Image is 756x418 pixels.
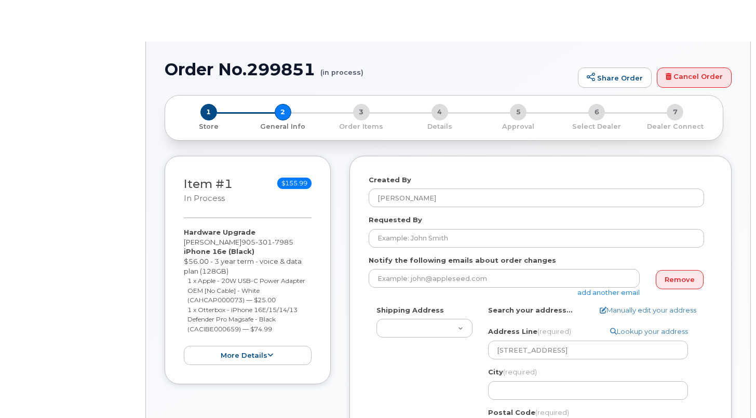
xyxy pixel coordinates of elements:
h3: Item #1 [184,178,233,204]
span: $155.99 [277,178,312,189]
a: Remove [656,270,704,289]
span: (required) [535,408,569,416]
strong: iPhone 16e (Black) [184,247,254,255]
span: 1 [200,104,217,120]
label: Address Line [488,327,571,336]
span: 301 [255,238,272,246]
span: 905 [241,238,293,246]
small: in process [184,194,225,203]
h1: Order No.299851 [165,60,573,78]
label: Postal Code [488,408,569,417]
input: Example: John Smith [369,229,704,248]
a: Lookup your address [610,327,688,336]
label: Notify the following emails about order changes [369,255,556,265]
label: Shipping Address [376,305,444,315]
a: add another email [577,288,640,296]
div: [PERSON_NAME] $56.00 - 3 year term - voice & data plan (128GB) [184,227,312,365]
label: City [488,367,537,377]
small: (in process) [320,60,363,76]
small: 1 x Apple - 20W USB-C Power Adapter OEM [No Cable] - White (CAHCAP000073) — $25.00 [187,277,305,304]
p: Store [178,122,239,131]
a: Cancel Order [657,68,732,88]
span: (required) [503,368,537,376]
a: Manually edit your address [600,305,696,315]
input: Example: john@appleseed.com [369,269,640,288]
a: 1 Store [173,120,244,131]
a: Share Order [578,68,652,88]
label: Requested By [369,215,422,225]
label: Created By [369,175,411,185]
small: 1 x Otterbox - iPhone 16E/15/14/13 Defender Pro Magsafe - Black (CACIBE000659) — $74.99 [187,306,298,333]
strong: Hardware Upgrade [184,228,255,236]
label: Search your address... [488,305,573,315]
span: (required) [537,327,571,335]
button: more details [184,346,312,365]
span: 7985 [272,238,293,246]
